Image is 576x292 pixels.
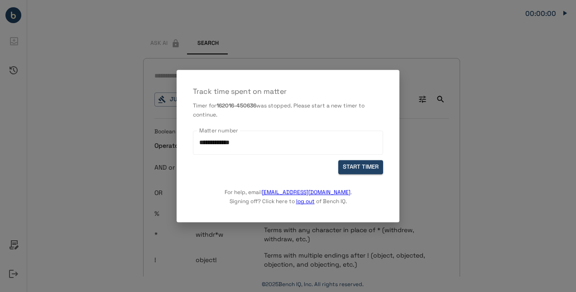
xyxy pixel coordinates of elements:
b: 162016-450636 [216,102,256,109]
p: Track time spent on matter [193,86,383,97]
label: Matter number [199,127,238,134]
span: was stopped. Please start a new timer to continue. [193,102,365,118]
span: Timer for [193,102,216,109]
a: [EMAIL_ADDRESS][DOMAIN_NAME] [262,189,350,196]
button: START TIMER [338,160,383,174]
a: log out [296,198,315,205]
p: For help, email . Signing off? Click here to of Bench IQ. [225,174,352,206]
